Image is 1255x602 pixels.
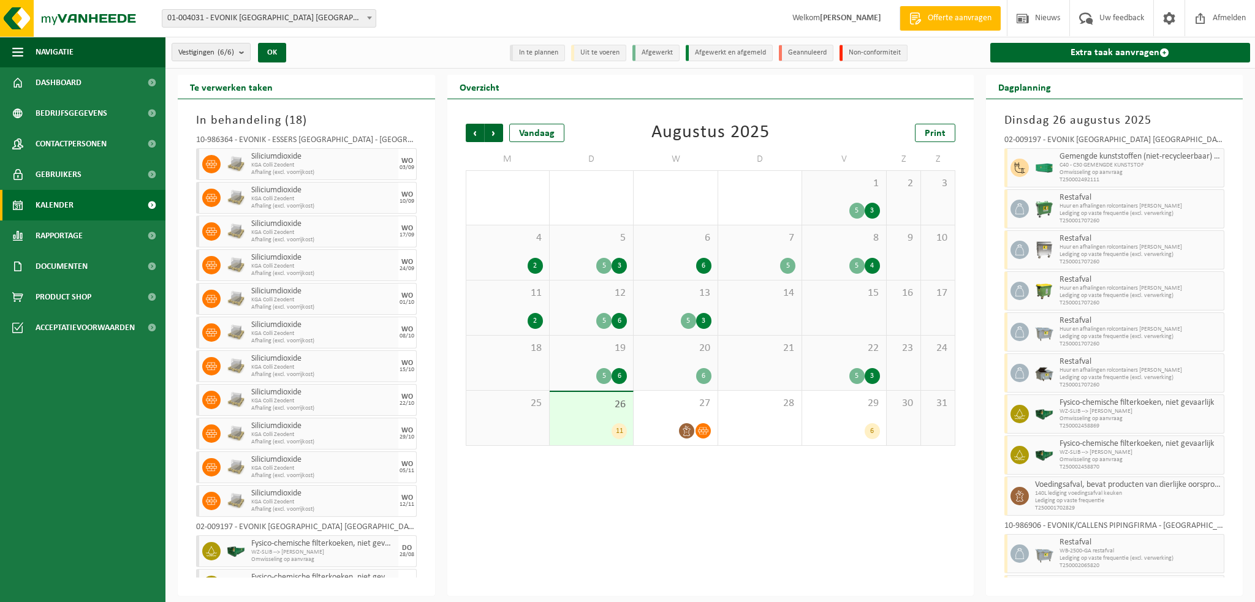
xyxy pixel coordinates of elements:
[472,397,543,410] span: 25
[401,393,413,401] div: WO
[251,539,395,549] span: Fysico-chemische filterkoeken, niet gevaarlijk
[724,342,795,355] span: 21
[556,231,627,245] span: 5
[1004,111,1225,130] h3: Dinsdag 26 augustus 2025
[1060,292,1221,299] span: Lediging op vaste frequentie (excl. verwerking)
[251,337,395,345] span: Afhaling (excl. voorrijkost)
[466,124,484,142] span: Vorige
[400,552,414,558] div: 28/08
[1060,244,1221,251] span: Huur en afhalingen rolcontainers [PERSON_NAME]
[401,258,413,266] div: WO
[925,12,995,24] span: Offerte aanvragen
[178,43,234,62] span: Vestigingen
[893,342,914,355] span: 23
[1035,490,1221,497] span: 140L lediging voedingsafval keuken
[1035,405,1053,423] img: HK-XS-16-GN-00
[1060,449,1221,456] span: WZ-SLIB --> [PERSON_NAME]
[1060,285,1221,292] span: Huur en afhalingen rolcontainers [PERSON_NAME]
[528,313,543,329] div: 2
[696,368,711,384] div: 6
[251,287,395,296] span: Siliciumdioxide
[612,423,627,439] div: 11
[1035,544,1053,563] img: WB-2500-GAL-GY-01
[865,203,880,219] div: 3
[251,186,395,195] span: Siliciumdioxide
[251,438,395,446] span: Afhaling (excl. voorrijkost)
[808,287,879,300] span: 15
[1035,241,1053,259] img: WB-1100-GAL-GY-04
[1035,323,1053,341] img: WB-2500-GAL-GY-01
[447,75,512,99] h2: Overzicht
[986,75,1063,99] h2: Dagplanning
[251,499,395,506] span: KGA Colli Zeodent
[36,159,82,190] span: Gebruikers
[251,296,395,304] span: KGA Colli Zeodent
[251,330,395,337] span: KGA Colli Zeodent
[921,148,955,170] td: Z
[227,256,245,274] img: LP-PA-00000-WDN-11
[227,155,245,173] img: LP-PA-00000-WDN-11
[596,258,612,274] div: 5
[36,37,74,67] span: Navigatie
[528,258,543,274] div: 2
[596,368,612,384] div: 5
[400,401,414,407] div: 22/10
[1060,193,1221,203] span: Restafval
[887,148,921,170] td: Z
[227,391,245,409] img: LP-PA-00000-WDN-11
[915,124,955,142] a: Print
[651,124,770,142] div: Augustus 2025
[1060,326,1221,333] span: Huur en afhalingen rolcontainers [PERSON_NAME]
[640,397,711,410] span: 27
[466,148,550,170] td: M
[509,124,564,142] div: Vandaag
[1035,446,1053,464] img: HK-XS-16-GN-00
[927,231,949,245] span: 10
[1060,439,1221,449] span: Fysico-chemische filterkoeken, niet gevaarlijk
[900,6,1001,31] a: Offerte aanvragen
[227,492,245,510] img: LP-PA-00000-WDN-11
[401,292,413,299] div: WO
[1060,203,1221,210] span: Huur en afhalingen rolcontainers [PERSON_NAME]
[36,251,88,282] span: Documenten
[990,43,1251,62] a: Extra taak aanvragen
[1060,456,1221,464] span: Omwisseling op aanvraag
[927,287,949,300] span: 17
[865,368,880,384] div: 3
[400,502,414,508] div: 12/11
[401,157,413,165] div: WO
[1060,562,1221,570] span: T250002065820
[808,397,879,410] span: 29
[485,124,503,142] span: Volgende
[849,368,865,384] div: 5
[802,148,886,170] td: V
[1060,464,1221,471] span: T250002458870
[612,258,627,274] div: 3
[400,333,414,339] div: 08/10
[718,148,802,170] td: D
[178,75,285,99] h2: Te verwerken taken
[227,189,245,207] img: LP-PA-00000-WDN-11
[686,45,773,61] li: Afgewerkt en afgemeld
[227,458,245,476] img: LP-PA-00000-WDN-11
[227,290,245,308] img: LP-PA-00000-WDN-11
[1060,357,1221,367] span: Restafval
[196,136,417,148] div: 10-986364 - EVONIK - ESSERS [GEOGRAPHIC_DATA] - [GEOGRAPHIC_DATA]
[893,231,914,245] span: 9
[1060,333,1221,341] span: Lediging op vaste frequentie (excl. verwerking)
[927,397,949,410] span: 31
[1060,210,1221,217] span: Lediging op vaste frequentie (excl. verwerking)
[251,472,395,480] span: Afhaling (excl. voorrijkost)
[36,282,91,312] span: Product Shop
[640,342,711,355] span: 20
[779,45,833,61] li: Geannuleerd
[780,258,795,274] div: 5
[400,468,414,474] div: 05/11
[251,489,395,499] span: Siliciumdioxide
[865,258,880,274] div: 4
[724,397,795,410] span: 28
[251,169,395,176] span: Afhaling (excl. voorrijkost)
[808,177,879,190] span: 1
[893,177,914,190] span: 2
[401,359,413,367] div: WO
